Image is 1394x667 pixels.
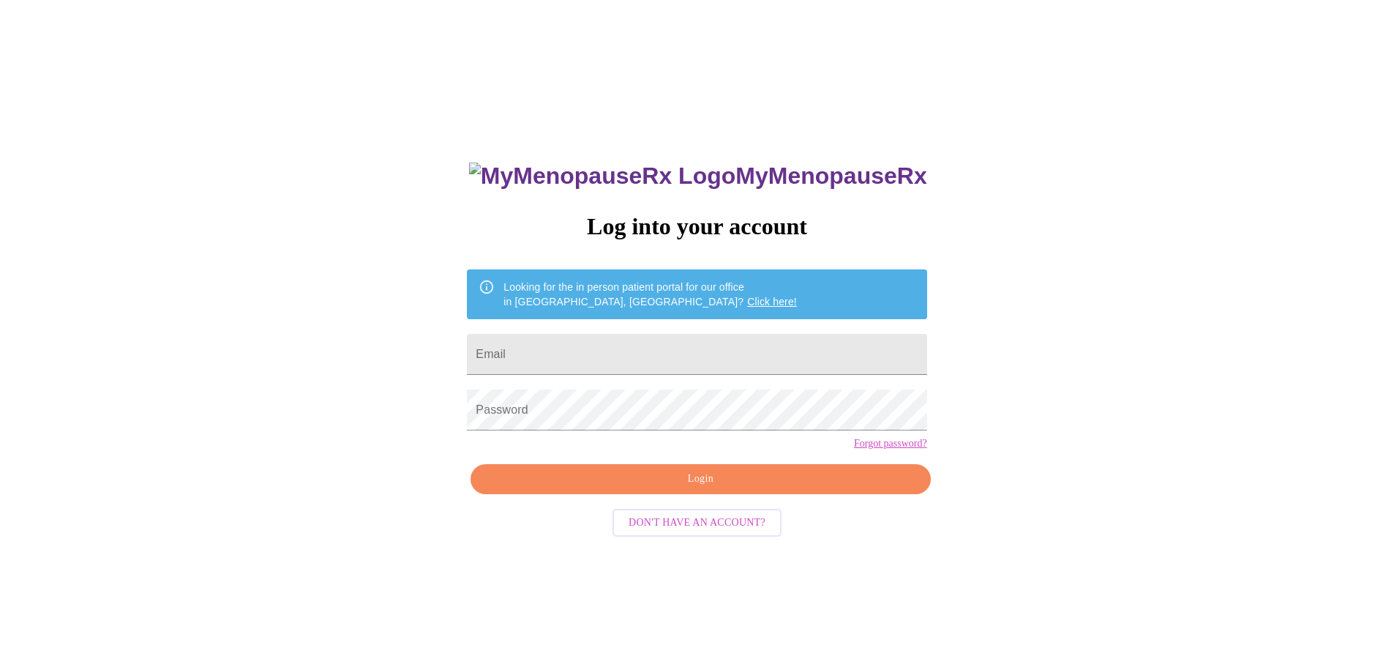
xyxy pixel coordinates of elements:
a: Don't have an account? [609,515,785,528]
span: Don't have an account? [629,514,765,532]
a: Forgot password? [854,438,927,450]
span: Login [487,470,913,488]
button: Login [471,464,930,494]
img: MyMenopauseRx Logo [469,163,735,190]
div: Looking for the in person patient portal for our office in [GEOGRAPHIC_DATA], [GEOGRAPHIC_DATA]? [503,274,797,315]
a: Click here! [747,296,797,308]
h3: Log into your account [467,213,926,240]
button: Don't have an account? [612,509,782,537]
h3: MyMenopauseRx [469,163,927,190]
